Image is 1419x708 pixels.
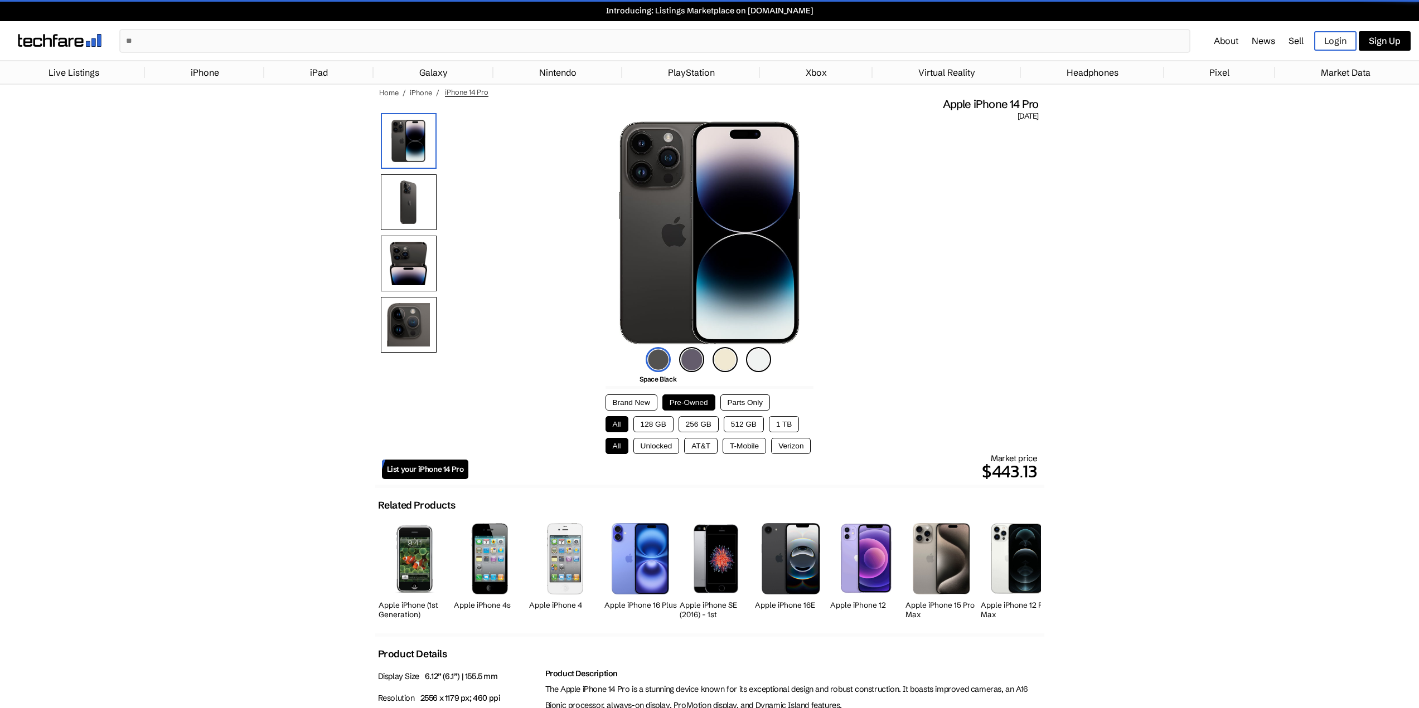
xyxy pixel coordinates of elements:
[403,88,406,97] span: /
[606,416,628,432] button: All
[1204,61,1235,84] a: Pixel
[646,347,671,372] img: space-black-icon
[691,523,739,594] img: iPhone SE 1st Gen
[633,416,674,432] button: 128 GB
[378,690,540,706] p: Resolution
[547,523,583,594] img: iPhone 4s
[662,61,720,84] a: PlayStation
[746,347,771,372] img: silver-icon
[381,236,437,291] img: Both
[387,465,464,474] span: List your iPhone 14 Pro
[382,460,469,479] a: List your iPhone 14 Pro
[604,517,677,622] a: iPhone 16 Plus Apple iPhone 16 Plus
[454,523,526,594] img: iPhone 4s
[604,600,677,610] h2: Apple iPhone 16 Plus
[1314,31,1357,51] a: Login
[1315,61,1376,84] a: Market Data
[1214,35,1238,46] a: About
[378,648,447,660] h2: Product Details
[633,438,680,454] button: Unlocked
[1018,111,1038,121] span: [DATE]
[185,61,225,84] a: iPhone
[679,416,719,432] button: 256 GB
[943,97,1039,111] span: Apple iPhone 14 Pro
[393,523,436,594] img: iPhone (1st Generation)
[991,523,1042,594] img: iPhone 12 Pro Max
[680,517,752,622] a: iPhone SE 1st Gen Apple iPhone SE (2016) - 1st Generation
[905,600,978,619] h2: Apple iPhone 15 Pro Max
[755,600,827,610] h2: Apple iPhone 16E
[529,517,602,622] a: iPhone 4s Apple iPhone 4
[43,61,105,84] a: Live Listings
[684,438,718,454] button: AT&T
[981,600,1053,619] h2: Apple iPhone 12 Pro Max
[755,517,827,622] a: iPhone 16E Apple iPhone 16E
[381,113,437,169] img: iPhone 14 Pro
[800,61,832,84] a: Xbox
[606,438,628,454] button: All
[1061,61,1124,84] a: Headphones
[1359,31,1411,51] a: Sign Up
[414,61,453,84] a: Galaxy
[679,347,704,372] img: deep-purple-icon
[713,347,738,372] img: gold-icon
[724,416,764,432] button: 512 GB
[379,600,451,619] h2: Apple iPhone (1st Generation)
[534,61,582,84] a: Nintendo
[436,88,439,97] span: /
[379,517,451,622] a: iPhone (1st Generation) Apple iPhone (1st Generation)
[913,523,970,594] img: iPhone 15 Pro Max
[304,61,333,84] a: iPad
[640,375,677,383] span: Space Black
[771,438,811,454] button: Verizon
[720,394,770,411] button: Parts Only
[662,394,715,411] button: Pre-Owned
[1252,35,1275,46] a: News
[981,517,1053,622] a: iPhone 12 Pro Max Apple iPhone 12 Pro Max
[612,523,669,594] img: iPhone 16 Plus
[529,600,602,610] h2: Apple iPhone 4
[619,121,801,344] img: iPhone 14 Pro
[378,668,540,685] p: Display Size
[425,671,498,681] span: 6.12” (6.1”) | 155.5 mm
[545,668,1042,678] h2: Product Description
[606,394,657,411] button: Brand New
[378,499,456,511] h2: Related Products
[762,523,820,594] img: iPhone 16E
[913,61,981,84] a: Virtual Reality
[680,600,752,629] h2: Apple iPhone SE (2016) - 1st Generation
[454,600,526,610] h2: Apple iPhone 4s
[905,517,978,622] a: iPhone 15 Pro Max Apple iPhone 15 Pro Max
[830,600,903,610] h2: Apple iPhone 12
[840,523,892,594] img: iPhone 12
[6,6,1413,16] a: Introducing: Listings Marketplace on [DOMAIN_NAME]
[830,517,903,622] a: iPhone 12 Apple iPhone 12
[381,297,437,353] img: Camera
[468,453,1037,485] div: Market price
[381,174,437,230] img: Rear
[468,458,1037,485] p: $443.13
[723,438,766,454] button: T-Mobile
[1289,35,1304,46] a: Sell
[420,693,501,703] span: 2556 x 1179 px; 460 ppi
[18,34,101,47] img: techfare logo
[410,88,432,97] a: iPhone
[445,87,488,97] span: iPhone 14 Pro
[769,416,799,432] button: 1 TB
[454,517,526,622] a: iPhone 4s Apple iPhone 4s
[379,88,399,97] a: Home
